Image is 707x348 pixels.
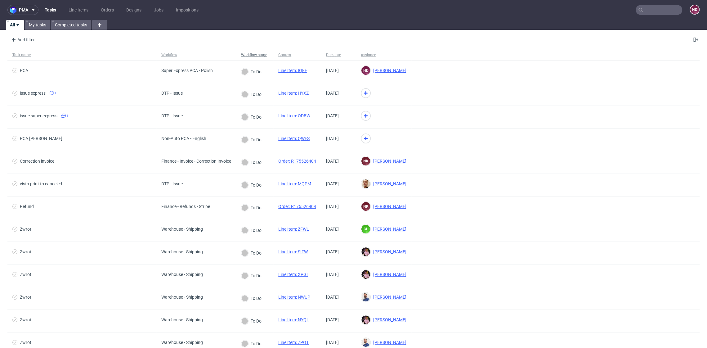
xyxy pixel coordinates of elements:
[161,181,183,186] div: DTP - Issue
[361,225,370,233] figcaption: GL
[278,159,316,164] a: Order: R175526404
[19,8,28,12] span: pma
[326,159,339,164] span: [DATE]
[66,113,68,118] span: 1
[161,272,203,277] div: Warehouse - Shipping
[326,113,339,118] span: [DATE]
[326,136,339,141] span: [DATE]
[9,35,36,45] div: Add filter
[161,295,203,300] div: Warehouse - Shipping
[161,340,203,345] div: Warehouse - Shipping
[371,249,406,254] span: [PERSON_NAME]
[278,295,310,300] a: Line Item: NWUP
[7,5,38,15] button: pma
[20,317,31,322] div: Zwrot
[371,295,406,300] span: [PERSON_NAME]
[241,68,262,75] div: To Do
[161,52,177,57] div: Workflow
[326,52,351,58] span: Due date
[326,181,339,186] span: [DATE]
[361,293,370,301] img: Michał Rachański
[25,20,50,30] a: My tasks
[20,68,28,73] div: PCA
[326,227,339,232] span: [DATE]
[12,52,151,58] span: Task name
[278,272,308,277] a: Line Item: XPGI
[20,272,31,277] div: Zwrot
[161,159,231,164] div: Finance - Invoice - Correction Invoice
[371,181,406,186] span: [PERSON_NAME]
[161,113,183,118] div: DTP - Issue
[361,157,370,165] figcaption: NK
[326,295,339,300] span: [DATE]
[278,91,309,96] a: Line Item: HYXZ
[241,136,262,143] div: To Do
[371,68,406,73] span: [PERSON_NAME]
[361,66,370,75] figcaption: HD
[241,340,262,347] div: To Do
[20,181,62,186] div: vista print to canceled
[161,136,206,141] div: Non-Auto PCA - English
[241,272,262,279] div: To Do
[241,182,262,188] div: To Do
[20,204,34,209] div: Refund
[150,5,167,15] a: Jobs
[241,250,262,256] div: To Do
[51,20,91,30] a: Completed tasks
[371,340,406,345] span: [PERSON_NAME]
[20,227,31,232] div: Zwrot
[361,202,370,211] figcaption: NK
[278,136,310,141] a: Line Item: QWES
[10,7,19,14] img: logo
[241,91,262,98] div: To Do
[361,179,370,188] img: Bartłomiej Leśniczuk
[241,204,262,211] div: To Do
[371,159,406,164] span: [PERSON_NAME]
[326,340,339,345] span: [DATE]
[20,91,46,96] div: issue express
[161,317,203,322] div: Warehouse - Shipping
[326,249,339,254] span: [DATE]
[371,272,406,277] span: [PERSON_NAME]
[161,249,203,254] div: Warehouse - Shipping
[278,68,307,73] a: Line Item: IQFE
[241,52,267,57] div: Workflow stage
[241,318,262,324] div: To Do
[20,159,54,164] div: Correction invoice
[161,91,183,96] div: DTP - Issue
[55,91,56,96] span: 1
[326,317,339,322] span: [DATE]
[241,114,262,120] div: To Do
[278,317,309,322] a: Line Item: NYQL
[123,5,145,15] a: Designs
[241,295,262,302] div: To Do
[278,340,309,345] a: Line Item: ZPOT
[278,227,309,232] a: Line Item: ZFWL
[361,315,370,324] img: Aleks Ziemkowski
[278,204,316,209] a: Order: R175526404
[361,247,370,256] img: Aleks Ziemkowski
[20,136,62,141] div: PCA [PERSON_NAME]
[161,227,203,232] div: Warehouse - Shipping
[241,159,262,166] div: To Do
[278,181,311,186] a: Line Item: MQPM
[20,249,31,254] div: Zwrot
[97,5,118,15] a: Orders
[241,227,262,234] div: To Do
[278,52,293,57] div: Context
[278,249,308,254] a: Line Item: SIFW
[172,5,202,15] a: Impositions
[161,204,210,209] div: Finance - Refunds - Stripe
[20,113,57,118] div: issue super express
[326,272,339,277] span: [DATE]
[20,295,31,300] div: Zwrot
[361,270,370,279] img: Aleks Ziemkowski
[326,68,339,73] span: [DATE]
[371,227,406,232] span: [PERSON_NAME]
[361,338,370,347] img: Michał Rachański
[371,317,406,322] span: [PERSON_NAME]
[690,5,699,14] figcaption: HD
[65,5,92,15] a: Line Items
[326,204,339,209] span: [DATE]
[20,340,31,345] div: Zwrot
